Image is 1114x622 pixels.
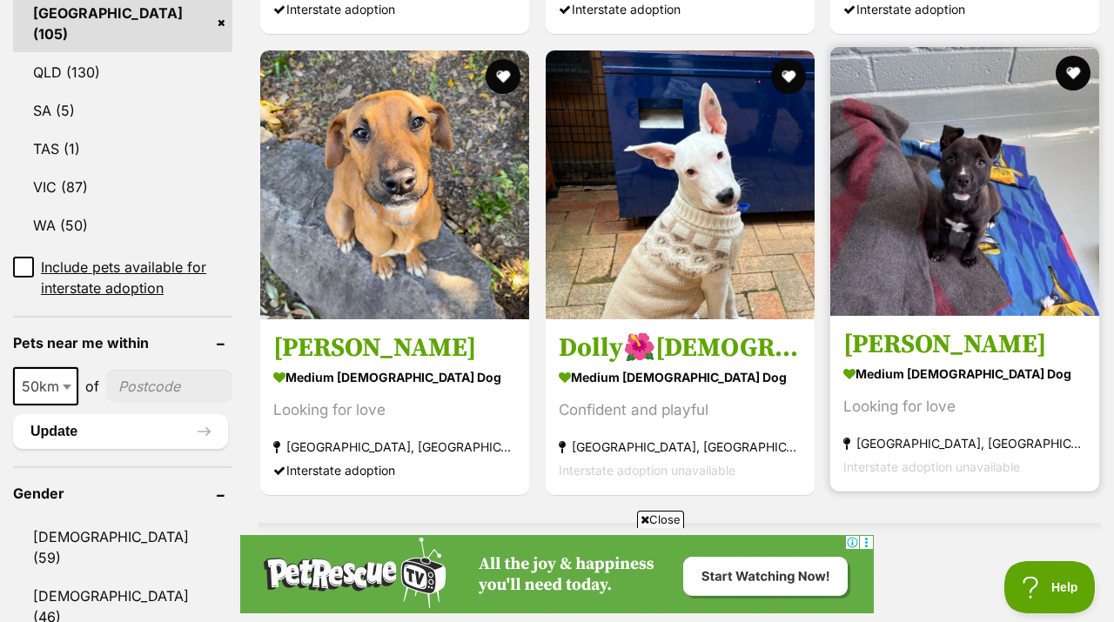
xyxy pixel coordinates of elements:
header: Gender [13,485,232,501]
button: Update [13,414,228,449]
a: [DEMOGRAPHIC_DATA] (59) [13,518,232,576]
div: Interstate adoption [273,458,516,482]
strong: [GEOGRAPHIC_DATA], [GEOGRAPHIC_DATA] [559,435,802,458]
a: VIC (87) [13,169,232,205]
span: 50km [15,374,77,398]
h3: [PERSON_NAME] [273,331,516,365]
span: Interstate adoption unavailable [559,463,735,478]
span: Interstate adoption unavailable [843,459,1020,474]
input: postcode [106,370,232,403]
header: Pets near me within [13,335,232,351]
div: Looking for love [273,398,516,422]
strong: medium [DEMOGRAPHIC_DATA] Dog [559,365,802,390]
strong: medium [DEMOGRAPHIC_DATA] Dog [843,361,1086,386]
img: Eady - Mixed breed Dog [260,50,529,319]
strong: [GEOGRAPHIC_DATA], [GEOGRAPHIC_DATA] [273,435,516,458]
button: favourite [486,59,520,94]
a: TAS (1) [13,130,232,167]
iframe: Advertisement [240,535,874,613]
img: Dolly🌺6 month old cattle dog x bull terrier - Australian Cattle Dog x Bull Terrier Dog [546,50,815,319]
img: Penny - Border Collie Dog [830,47,1099,316]
button: favourite [770,59,805,94]
a: Include pets available for interstate adoption [13,257,232,298]
div: Confident and playful [559,398,802,422]
h3: Dolly🌺[DEMOGRAPHIC_DATA] cattle dog x bull terrier [559,331,802,365]
a: SA (5) [13,92,232,129]
h3: [PERSON_NAME] [843,328,1086,361]
a: [PERSON_NAME] medium [DEMOGRAPHIC_DATA] Dog Looking for love [GEOGRAPHIC_DATA], [GEOGRAPHIC_DATA]... [260,318,529,495]
span: 50km [13,367,78,405]
a: QLD (130) [13,54,232,90]
div: Looking for love [843,395,1086,418]
a: [PERSON_NAME] medium [DEMOGRAPHIC_DATA] Dog Looking for love [GEOGRAPHIC_DATA], [GEOGRAPHIC_DATA]... [830,315,1099,492]
button: favourite [1056,56,1091,90]
span: of [85,376,99,397]
a: Dolly🌺[DEMOGRAPHIC_DATA] cattle dog x bull terrier medium [DEMOGRAPHIC_DATA] Dog Confident and pl... [546,318,815,495]
span: Close [637,511,684,528]
span: Include pets available for interstate adoption [41,257,232,298]
strong: [GEOGRAPHIC_DATA], [GEOGRAPHIC_DATA] [843,431,1086,455]
strong: medium [DEMOGRAPHIC_DATA] Dog [273,365,516,390]
a: WA (50) [13,207,232,244]
iframe: Help Scout Beacon - Open [1004,561,1097,613]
